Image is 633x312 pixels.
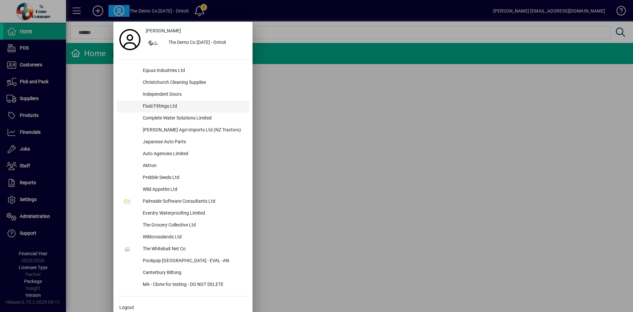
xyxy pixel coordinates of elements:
div: Canterbury Biltong [137,267,249,279]
div: Equus Industries Ltd [137,65,249,77]
button: Equus Industries Ltd [117,65,249,77]
a: [PERSON_NAME] [143,25,249,37]
div: MA - Clone for testing - DO NOT DELETE [137,279,249,291]
button: Wildcrosslands Ltd [117,231,249,243]
div: The Whitebait Net Co [137,243,249,255]
button: Prebble Seeds Ltd [117,172,249,184]
button: The Demo Co [DATE] - Ontoit [143,37,249,49]
button: The Whitebait Net Co [117,243,249,255]
div: Poolquip [GEOGRAPHIC_DATA] - EVAL -AN [137,255,249,267]
button: Christchurch Cleaning Supplies [117,77,249,89]
div: Prebble Seeds Ltd [137,172,249,184]
button: Canterbury Biltong [117,267,249,279]
div: Fluid Fittings Ltd [137,101,249,113]
div: Everdry Waterproofing Limited [137,208,249,220]
button: Complete Water Solutions Limited [117,113,249,124]
span: [PERSON_NAME] [146,27,181,34]
button: Poolquip [GEOGRAPHIC_DATA] - EVAL -AN [117,255,249,267]
div: Aktron [137,160,249,172]
div: Wildcrosslands Ltd [137,231,249,243]
div: Auto Agencies Limited [137,148,249,160]
button: Wild Appetite Ltd [117,184,249,196]
div: Wild Appetite Ltd [137,184,249,196]
button: Japanese Auto Parts [117,136,249,148]
button: Everdry Waterproofing Limited [117,208,249,220]
div: The Grocery Collective Ltd [137,220,249,231]
div: Christchurch Cleaning Supplies [137,77,249,89]
button: MA - Clone for testing - DO NOT DELETE [117,279,249,291]
div: Complete Water Solutions Limited [137,113,249,124]
div: Independent Doors [137,89,249,101]
div: The Demo Co [DATE] - Ontoit [163,37,249,49]
button: Fluid Fittings Ltd [117,101,249,113]
a: Profile [117,34,143,46]
button: Auto Agencies Limited [117,148,249,160]
button: [PERSON_NAME] Agri-Imports Ltd (NZ Tractors) [117,124,249,136]
div: Palmside Software Consultants Ltd [137,196,249,208]
button: Palmside Software Consultants Ltd [117,196,249,208]
div: [PERSON_NAME] Agri-Imports Ltd (NZ Tractors) [137,124,249,136]
div: Japanese Auto Parts [137,136,249,148]
button: The Grocery Collective Ltd [117,220,249,231]
span: Logout [119,304,134,311]
button: Aktron [117,160,249,172]
button: Independent Doors [117,89,249,101]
